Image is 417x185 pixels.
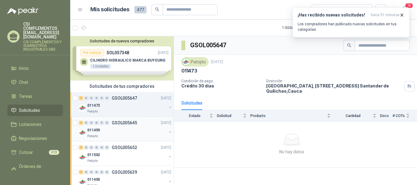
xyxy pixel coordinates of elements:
[79,144,172,163] a: 1 0 0 0 0 0 GSOL005652[DATE] Company Logo011502Patojito
[19,163,57,176] span: Órdenes de Compra
[7,7,38,15] img: Logo peakr
[89,96,94,100] div: 0
[176,148,407,155] div: No hay datos
[217,114,242,118] span: Solicitud
[70,36,174,80] div: Solicitudes de nuevos compradoresPor cotizarSOL057348[DATE] CILINDRO HIDRAULICO MARCA BUYOUNG1 Un...
[87,158,98,163] p: Patojito
[79,94,172,114] a: 1 0 0 0 0 0 GSOL005647[DATE] Company Logo011473Patojito
[298,21,404,32] p: Los compradores han publicado nuevas solicitudes en tus categorías.
[7,133,63,144] a: Negociaciones
[79,96,83,100] div: 1
[84,145,89,150] div: 0
[87,152,100,158] p: 011502
[87,127,100,133] p: 011459
[112,96,137,100] p: GSOL005647
[87,177,100,183] p: 011450
[7,62,63,74] a: Inicio
[79,170,83,174] div: 1
[316,6,328,13] div: Todas
[84,121,89,125] div: 0
[393,110,417,121] th: # COTs
[380,110,393,121] th: Docs
[181,83,261,88] p: Crédito 30 días
[334,114,372,118] span: Cantidad
[100,170,104,174] div: 0
[105,170,109,174] div: 0
[399,4,410,15] button: 18
[100,145,104,150] div: 0
[87,134,98,139] p: Patojito
[105,121,109,125] div: 0
[89,145,94,150] div: 0
[217,110,250,121] th: Solicitud
[94,121,99,125] div: 0
[371,12,400,18] span: hace 51 minutos
[79,119,172,139] a: 1 0 0 0 0 0 GSOL005645[DATE] Company Logo011459Patojito
[94,96,99,100] div: 0
[405,3,413,9] span: 18
[105,145,109,150] div: 0
[181,68,197,74] p: 011473
[112,145,137,150] p: GSOL005652
[79,104,86,112] img: Company Logo
[79,154,86,161] img: Company Logo
[112,170,137,174] p: GSOL005639
[19,121,42,128] span: Licitaciones
[73,39,171,43] button: Solicitudes de nuevos compradores
[282,23,320,33] div: 1 - 50 de 325
[161,95,171,101] p: [DATE]
[105,96,109,100] div: 0
[87,109,98,114] p: Patojito
[181,114,208,118] span: Estado
[292,7,410,37] button: ¡Has recibido nuevas solicitudes!hace 51 minutos Los compradores han publicado nuevas solicitudes...
[49,150,59,155] span: 372
[161,120,171,126] p: [DATE]
[23,22,63,39] p: CSI COMPLEMENTOS [EMAIL_ADDRESS][DOMAIN_NAME]
[161,169,171,175] p: [DATE]
[181,100,202,106] div: Solicitudes
[181,79,261,83] p: Condición de pago
[174,110,217,121] th: Estado
[19,93,32,100] span: Tareas
[250,114,326,118] span: Producto
[334,110,380,121] th: Cantidad
[89,121,94,125] div: 0
[23,40,63,51] p: CSI COMPLEMENTOS Y SUMINISTROS INDUSTRIALES SAS
[266,83,402,94] p: [GEOGRAPHIC_DATA], [STREET_ADDRESS] Santander de Quilichao , Cauca
[19,149,33,156] span: Cotizar
[87,103,100,109] p: 011473
[19,79,28,86] span: Chat
[94,170,99,174] div: 0
[7,105,63,116] a: Solicitudes
[7,91,63,102] a: Tareas
[79,129,86,136] img: Company Logo
[90,5,129,14] h1: Mis solicitudes
[112,121,137,125] p: GSOL005645
[7,76,63,88] a: Chat
[19,135,47,142] span: Negociaciones
[181,57,209,66] div: Patojito
[79,121,83,125] div: 1
[84,96,89,100] div: 0
[134,6,147,13] span: 477
[84,170,89,174] div: 0
[70,80,174,92] div: Solicitudes de tus compradores
[89,170,94,174] div: 0
[19,107,40,114] span: Solicitudes
[190,41,227,50] h3: GSOL005647
[94,145,99,150] div: 0
[155,7,159,12] span: search
[100,96,104,100] div: 0
[211,59,223,65] p: [DATE]
[347,43,351,48] span: search
[250,110,334,121] th: Producto
[7,119,63,130] a: Licitaciones
[266,79,402,83] p: Dirección
[393,114,405,118] span: # COTs
[100,121,104,125] div: 0
[7,147,63,158] a: Cotizar372
[19,65,29,72] span: Inicio
[183,59,189,65] img: Company Logo
[7,161,63,179] a: Órdenes de Compra
[298,12,368,18] h3: ¡Has recibido nuevas solicitudes!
